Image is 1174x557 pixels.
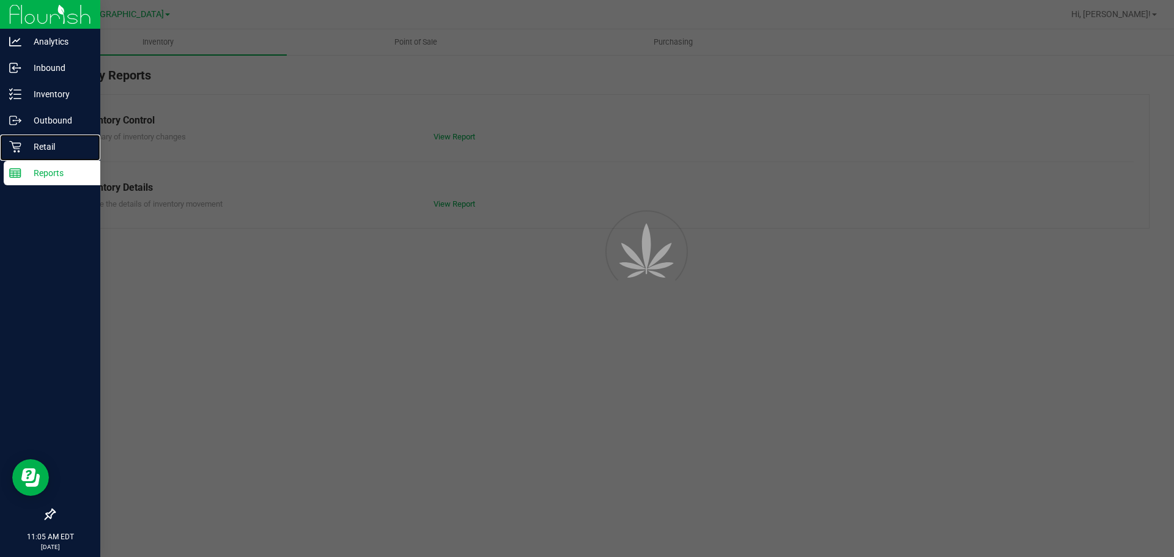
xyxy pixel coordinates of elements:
[21,166,95,180] p: Reports
[21,139,95,154] p: Retail
[21,34,95,49] p: Analytics
[9,114,21,127] inline-svg: Outbound
[9,167,21,179] inline-svg: Reports
[9,62,21,74] inline-svg: Inbound
[6,531,95,542] p: 11:05 AM EDT
[9,35,21,48] inline-svg: Analytics
[12,459,49,496] iframe: Resource center
[9,88,21,100] inline-svg: Inventory
[9,141,21,153] inline-svg: Retail
[21,61,95,75] p: Inbound
[21,113,95,128] p: Outbound
[21,87,95,101] p: Inventory
[6,542,95,551] p: [DATE]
